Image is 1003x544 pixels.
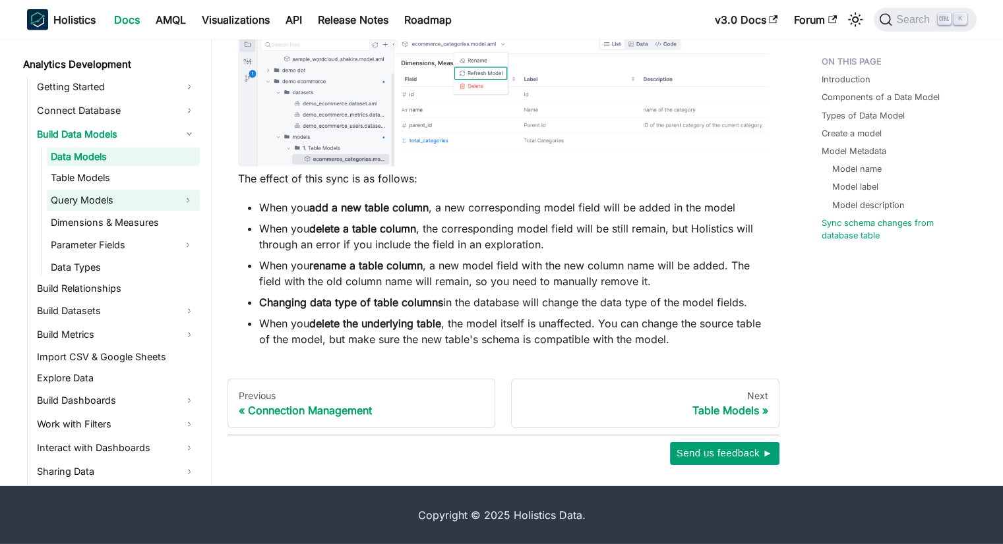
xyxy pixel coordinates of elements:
a: Data Types [47,258,200,277]
a: Build Datasets [33,300,200,321]
p: The effect of this sync is as follows: [238,171,769,186]
a: Query Models [47,190,176,211]
kbd: K [954,13,967,25]
li: When you , the corresponding model field will be still remain, but Holistics will through an erro... [259,221,769,252]
img: Holistics [27,9,48,30]
li: When you , the model itself is unaffected. You can change the source table of the model, but make... [259,315,769,347]
a: Explore Data [33,369,200,387]
a: API [278,9,310,30]
span: Send us feedback ► [677,445,773,462]
strong: delete the underlying table [309,317,441,330]
a: Data Models [47,148,200,166]
a: Sharing Data [33,461,200,482]
a: NextTable Models [511,379,779,429]
span: Search [892,14,938,26]
a: Introduction [822,73,870,86]
a: v3.0 Docs [707,9,786,30]
button: Search (Ctrl+K) [874,8,976,32]
a: AMQL [148,9,194,30]
a: PreviousConnection Management [228,379,496,429]
b: Holistics [53,12,96,28]
a: Forum [786,9,845,30]
li: When you , a new model field with the new column name will be added. The field with the old colum... [259,258,769,289]
button: Send us feedback ► [670,442,779,464]
a: Create a model [822,127,882,140]
a: Release Notes [310,9,396,30]
a: Interact with Dashboards [33,437,200,458]
div: Previous [239,390,485,402]
a: Model label [832,180,878,193]
a: Build Metrics [33,324,200,345]
a: Model Metadata [822,145,886,157]
a: Model name [832,163,882,175]
a: Work with Filters [33,414,200,435]
a: Getting Started [33,76,200,97]
a: Table Models [47,169,200,187]
div: Copyright © 2025 Holistics Data. [82,507,921,523]
strong: Changing data type of table columns [259,296,443,309]
strong: rename a table column [309,259,423,272]
button: Switch between dark and light mode (currently light mode) [845,9,866,30]
a: Types of Data Model [822,109,905,122]
a: Build Data Models [33,124,200,145]
a: Analytics Development [19,55,200,74]
div: Table Models [522,404,768,417]
a: Parameter Fields [47,234,176,256]
a: Find & Organize Content [33,485,200,506]
a: Build Dashboards [33,390,200,411]
a: Roadmap [396,9,460,30]
a: Import CSV & Google Sheets [33,348,200,366]
div: Next [522,390,768,402]
strong: delete a table column [309,222,416,235]
a: Dimensions & Measures [47,213,200,232]
li: in the database will change the data type of the model fields. [259,294,769,310]
a: Components of a Data Model [822,91,940,103]
li: When you , a new corresponding model field will be added in the model [259,200,769,215]
a: Docs [106,9,148,30]
a: Model description [832,199,905,211]
a: HolisticsHolistics [27,9,96,30]
nav: Docs pages [228,379,779,429]
a: Sync schema changes from database table [822,217,969,242]
button: Expand sidebar category 'Query Models' [176,190,200,211]
strong: add a new table column [309,201,429,214]
button: Expand sidebar category 'Parameter Fields' [176,234,200,256]
a: Build Relationships [33,279,200,298]
div: Connection Management [239,404,485,417]
a: Connect Database [33,100,200,121]
a: Visualizations [194,9,278,30]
